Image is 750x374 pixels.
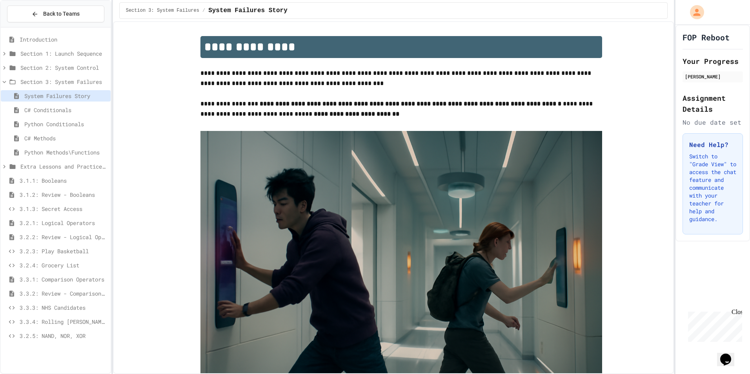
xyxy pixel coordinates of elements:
span: System Failures Story [208,6,288,15]
span: Section 2: System Control [20,64,107,72]
span: 3.2.5: NAND, NOR, XOR [20,332,107,340]
span: Section 1: Launch Sequence [20,49,107,58]
div: Chat with us now!Close [3,3,54,50]
h2: Assignment Details [683,93,743,114]
h2: Your Progress [683,56,743,67]
span: C# Conditionals [24,106,107,114]
span: 3.1.1: Booleans [20,176,107,185]
span: 3.2.4: Grocery List [20,261,107,269]
h3: Need Help? [689,140,736,149]
span: Section 3: System Failures [20,78,107,86]
span: Extra Lessons and Practice Python [20,162,107,171]
iframe: chat widget [685,309,742,342]
span: Introduction [20,35,107,44]
span: / [202,7,205,14]
span: Python Conditionals [24,120,107,128]
span: Section 3: System Failures [126,7,199,14]
div: My Account [682,3,706,21]
span: 3.2.1: Logical Operators [20,219,107,227]
span: System Failures Story [24,92,107,100]
span: 3.2.3: Play Basketball [20,247,107,255]
span: Back to Teams [43,10,80,18]
span: 3.3.1: Comparison Operators [20,275,107,283]
span: 3.1.2: Review - Booleans [20,191,107,199]
iframe: chat widget [717,343,742,366]
button: Back to Teams [7,5,104,22]
span: 3.3.2: Review - Comparison Operators [20,289,107,298]
span: 3.2.2: Review - Logical Operators [20,233,107,241]
span: 3.3.4: Rolling [PERSON_NAME] [20,318,107,326]
h1: FOP Reboot [683,32,730,43]
span: C# Methods [24,134,107,142]
span: 3.1.3: Secret Access [20,205,107,213]
div: [PERSON_NAME] [685,73,741,80]
span: Python Methods\Functions [24,148,107,156]
span: 3.3.3: NHS Candidates [20,303,107,312]
div: No due date set [683,118,743,127]
p: Switch to "Grade View" to access the chat feature and communicate with your teacher for help and ... [689,153,736,223]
